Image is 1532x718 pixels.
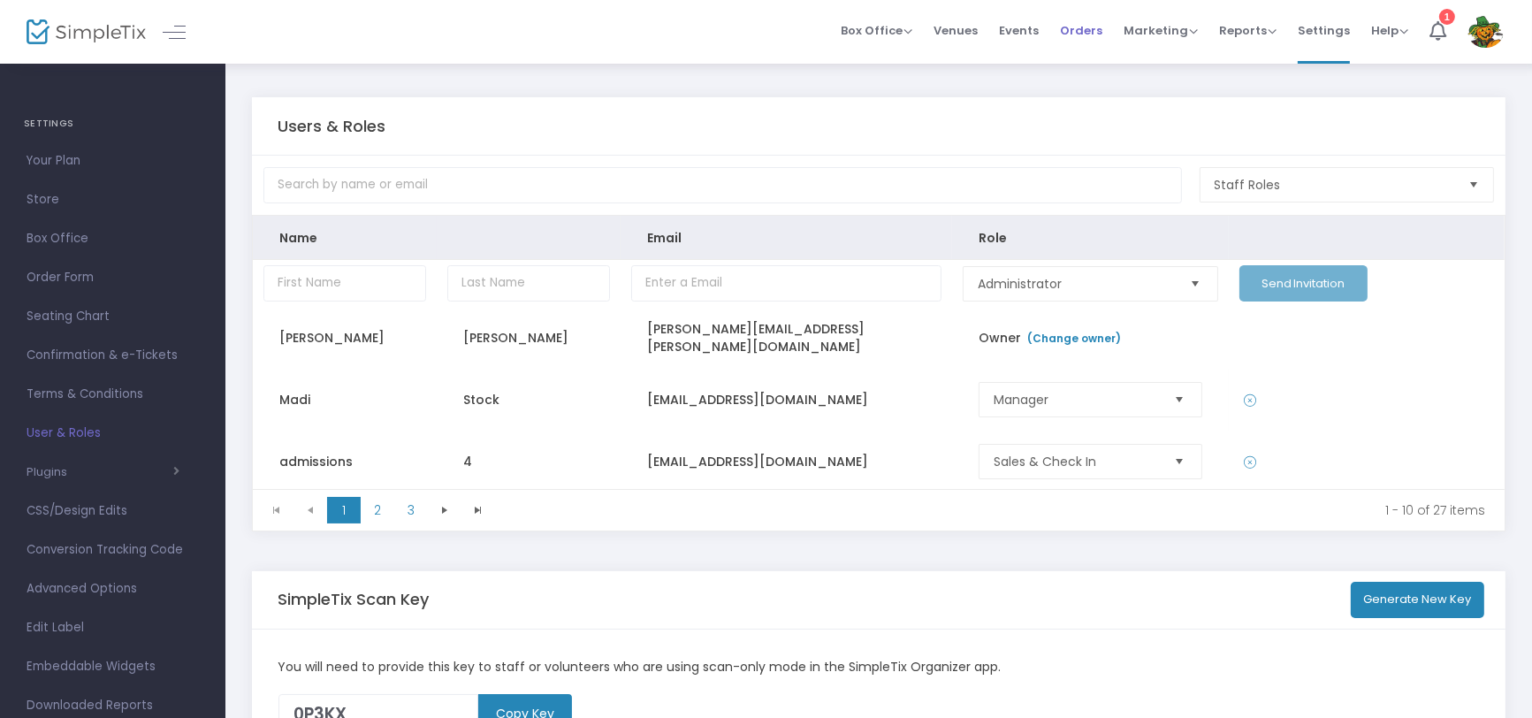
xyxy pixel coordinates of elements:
span: Venues [934,8,978,53]
button: Generate New Key [1351,582,1485,618]
h4: SETTINGS [24,106,202,141]
span: Downloaded Reports [27,694,199,717]
span: Go to the next page [428,497,461,523]
input: First Name [263,265,426,302]
span: Sales & Check In [994,453,1158,470]
span: Settings [1298,8,1350,53]
span: Edit Label [27,616,199,639]
span: Go to the last page [471,503,485,517]
span: Embeddable Widgets [27,655,199,678]
div: Data table [253,216,1505,488]
button: Select [1167,383,1192,416]
span: Seating Chart [27,305,199,328]
span: Confirmation & e-Tickets [27,344,199,367]
span: Reports [1219,22,1277,39]
span: Administrator [978,275,1174,293]
span: Manager [994,391,1158,409]
div: You will need to provide this key to staff or volunteers who are using scan-only mode in the Simp... [270,658,1489,676]
td: [PERSON_NAME] [253,307,437,369]
div: 1 [1439,9,1455,25]
span: Help [1371,22,1408,39]
td: Stock [437,369,621,431]
button: Select [1461,168,1486,202]
th: Email [621,216,952,260]
th: Name [253,216,437,260]
span: Store [27,188,199,211]
span: Events [999,8,1039,53]
span: Orders [1060,8,1102,53]
td: [EMAIL_ADDRESS][DOMAIN_NAME] [621,369,952,431]
td: [PERSON_NAME][EMAIL_ADDRESS][PERSON_NAME][DOMAIN_NAME] [621,307,952,369]
span: Page 2 [361,497,394,523]
span: Go to the next page [438,503,452,517]
span: Order Form [27,266,199,289]
span: Box Office [27,227,199,250]
input: Last Name [447,265,610,302]
span: Page 1 [327,497,361,523]
a: (Change owner) [1025,331,1121,346]
td: Madi [253,369,437,431]
kendo-pager-info: 1 - 10 of 27 items [507,501,1485,519]
button: Select [1183,267,1208,301]
h5: SimpleTix Scan Key [278,590,429,609]
td: admissions [253,431,437,493]
span: Advanced Options [27,577,199,600]
td: [EMAIL_ADDRESS][DOMAIN_NAME] [621,431,952,493]
span: Conversion Tracking Code [27,538,199,561]
span: Marketing [1124,22,1198,39]
input: Search by name or email [263,167,1182,203]
span: Terms & Conditions [27,383,199,406]
span: Staff Roles [1215,176,1454,194]
span: Box Office [841,22,912,39]
span: Your Plan [27,149,199,172]
input: Enter a Email [631,265,941,302]
h5: Users & Roles [278,117,385,136]
span: Page 3 [394,497,428,523]
span: Owner [979,329,1125,347]
button: Plugins [27,465,179,479]
span: CSS/Design Edits [27,500,199,523]
span: Go to the last page [461,497,495,523]
th: Role [952,216,1228,260]
td: [PERSON_NAME] [437,307,621,369]
td: 4 [437,431,621,493]
button: Select [1167,445,1192,478]
span: User & Roles [27,422,199,445]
